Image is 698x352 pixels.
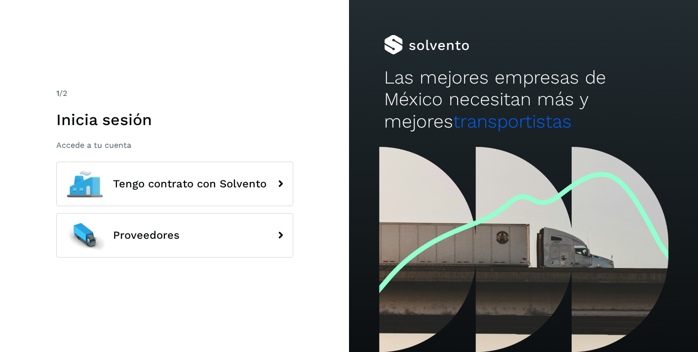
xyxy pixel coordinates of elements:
[453,111,572,132] span: transportistas
[56,162,293,206] button: Tengo contrato con Solvento
[56,213,293,258] button: Proveedores
[113,178,267,190] span: Tengo contrato con Solvento
[56,88,59,98] span: 1
[384,67,663,132] h2: Las mejores empresas de México necesitan más y mejores
[56,110,293,129] h1: Inicia sesión
[56,88,293,99] div: /2
[56,140,293,150] p: Accede a tu cuenta
[113,229,180,241] span: Proveedores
